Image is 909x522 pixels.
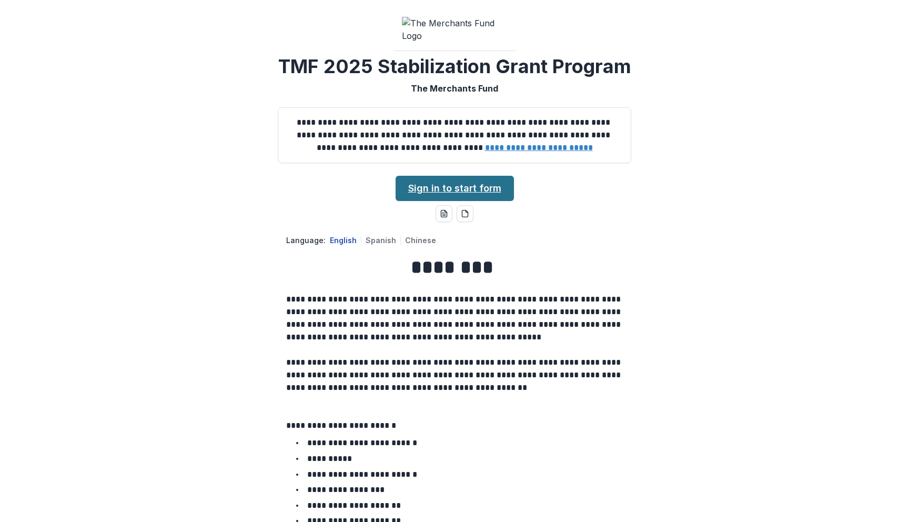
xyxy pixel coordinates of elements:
[411,82,498,95] p: The Merchants Fund
[330,236,357,245] button: English
[405,236,436,245] button: Chinese
[366,236,396,245] button: Spanish
[436,205,452,222] button: word-download
[396,176,514,201] a: Sign in to start form
[278,55,631,78] h2: TMF 2025 Stabilization Grant Program
[457,205,473,222] button: pdf-download
[402,17,507,42] img: The Merchants Fund Logo
[286,235,326,246] p: Language:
